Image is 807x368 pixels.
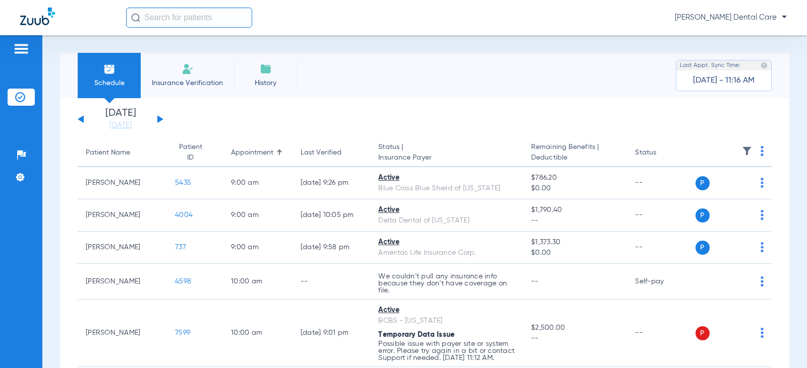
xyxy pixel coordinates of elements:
[378,248,515,258] div: Ameritas Life Insurance Corp.
[627,199,695,232] td: --
[175,211,193,218] span: 4004
[378,316,515,326] div: BCBS - [US_STATE]
[231,148,273,158] div: Appointment
[301,148,363,158] div: Last Verified
[78,232,167,264] td: [PERSON_NAME]
[627,264,695,300] td: Self-pay
[175,244,186,251] span: 737
[175,179,191,186] span: 5435
[231,148,284,158] div: Appointment
[293,300,371,367] td: [DATE] 9:01 PM
[675,13,787,23] span: [PERSON_NAME] Dental Care
[761,210,764,220] img: group-dot-blue.svg
[126,8,252,28] input: Search for patients
[223,199,293,232] td: 9:00 AM
[242,78,290,88] span: History
[175,278,191,285] span: 4598
[131,13,140,22] img: Search Icon
[86,148,130,158] div: Patient Name
[761,242,764,252] img: group-dot-blue.svg
[78,300,167,367] td: [PERSON_NAME]
[531,333,619,344] span: --
[761,276,764,286] img: group-dot-blue.svg
[175,329,190,336] span: 7599
[293,264,371,300] td: --
[531,183,619,194] span: $0.00
[761,146,764,156] img: group-dot-blue.svg
[761,62,768,69] img: last sync help info
[301,148,341,158] div: Last Verified
[223,264,293,300] td: 10:00 AM
[378,205,515,215] div: Active
[293,199,371,232] td: [DATE] 10:05 PM
[293,232,371,264] td: [DATE] 9:58 PM
[696,176,710,190] span: P
[531,278,539,285] span: --
[693,76,755,86] span: [DATE] - 11:16 AM
[260,63,272,75] img: History
[223,167,293,199] td: 9:00 AM
[103,63,116,75] img: Schedule
[761,178,764,188] img: group-dot-blue.svg
[531,205,619,215] span: $1,790.40
[78,199,167,232] td: [PERSON_NAME]
[378,273,515,294] p: We couldn’t pull any insurance info because they don’t have coverage on file.
[378,237,515,248] div: Active
[523,139,627,167] th: Remaining Benefits |
[378,215,515,226] div: Delta Dental of [US_STATE]
[531,248,619,258] span: $0.00
[531,153,619,163] span: Deductible
[531,237,619,248] span: $1,373.30
[86,148,159,158] div: Patient Name
[627,232,695,264] td: --
[627,300,695,367] td: --
[757,320,807,368] iframe: Chat Widget
[175,142,206,163] div: Patient ID
[378,173,515,183] div: Active
[742,146,752,156] img: filter.svg
[627,167,695,199] td: --
[148,78,226,88] span: Insurance Verification
[627,139,695,167] th: Status
[378,331,454,338] span: Temporary Data Issue
[531,215,619,226] span: --
[680,60,740,70] span: Last Appt. Sync Time:
[696,241,710,255] span: P
[531,173,619,183] span: $786.20
[90,108,151,130] li: [DATE]
[696,326,710,340] span: P
[378,183,515,194] div: Blue Cross Blue Shield of [US_STATE]
[696,208,710,223] span: P
[531,323,619,333] span: $2,500.00
[378,305,515,316] div: Active
[78,167,167,199] td: [PERSON_NAME]
[223,232,293,264] td: 9:00 AM
[90,120,151,130] a: [DATE]
[182,63,194,75] img: Manual Insurance Verification
[223,300,293,367] td: 10:00 AM
[85,78,133,88] span: Schedule
[293,167,371,199] td: [DATE] 9:26 PM
[20,8,55,25] img: Zuub Logo
[175,142,215,163] div: Patient ID
[370,139,523,167] th: Status |
[378,340,515,361] p: Possible issue with payer site or system error. Please try again in a bit or contact Support if n...
[13,43,29,55] img: hamburger-icon
[378,153,515,163] span: Insurance Payer
[78,264,167,300] td: [PERSON_NAME]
